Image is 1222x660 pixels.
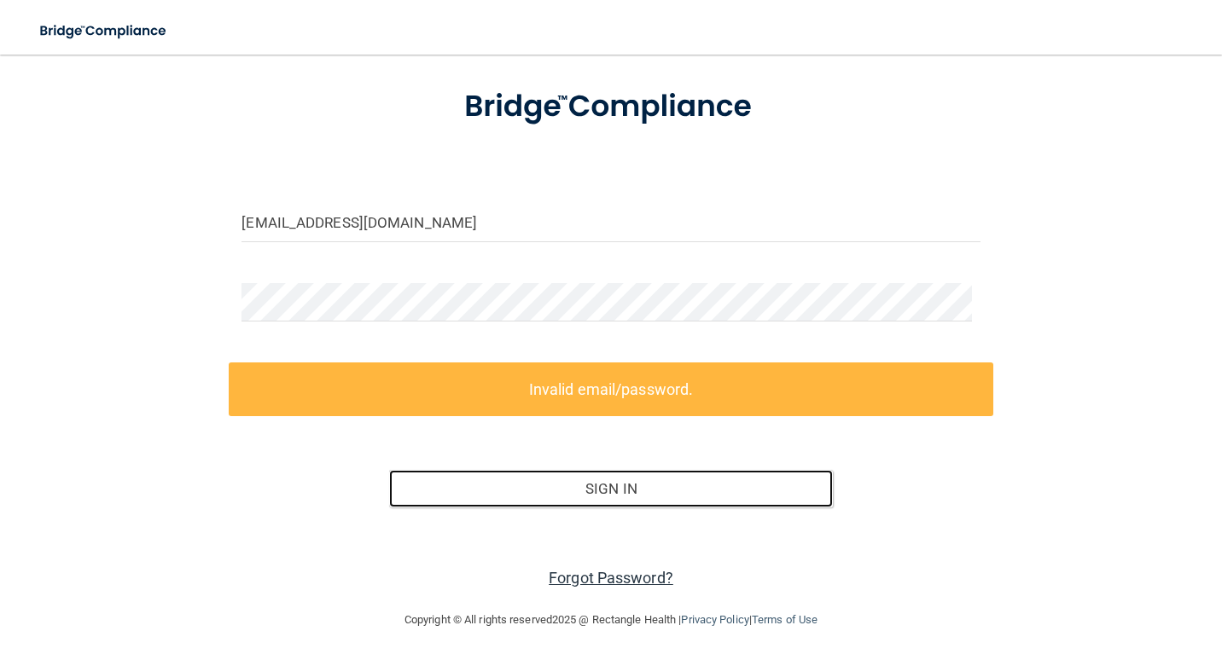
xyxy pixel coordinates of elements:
[433,67,789,147] img: bridge_compliance_login_screen.278c3ca4.svg
[389,470,832,507] button: Sign In
[300,593,922,647] div: Copyright © All rights reserved 2025 @ Rectangle Health | |
[241,204,980,242] input: Email
[752,613,818,626] a: Terms of Use
[229,362,992,416] label: Invalid email/password.
[681,613,748,626] a: Privacy Policy
[26,14,183,49] img: bridge_compliance_login_screen.278c3ca4.svg
[549,569,673,587] a: Forgot Password?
